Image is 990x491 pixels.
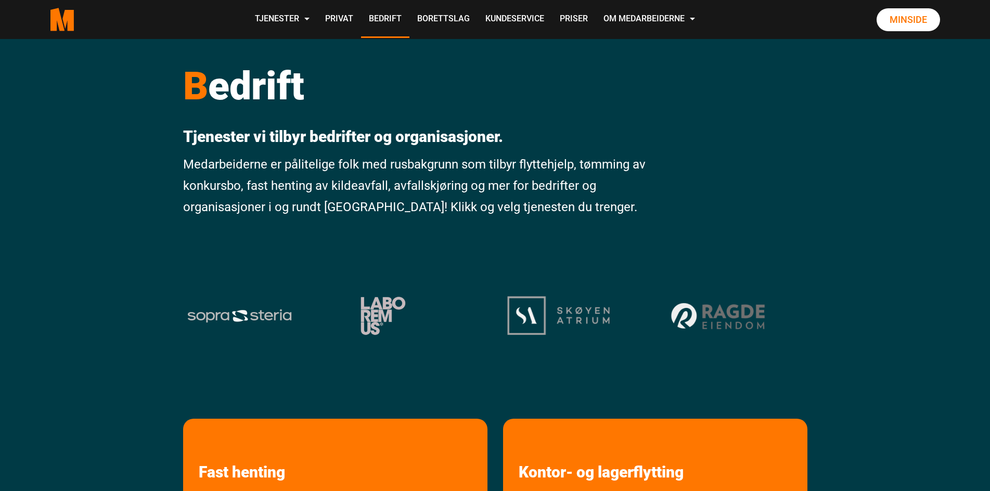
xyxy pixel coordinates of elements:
[877,8,940,31] a: Minside
[187,308,292,323] img: sopra steria logo
[507,296,610,335] img: logo okbnbonwi65nevcbb1i9s8fi7cq4v3pheurk5r3yf4
[361,1,409,38] a: Bedrift
[668,300,770,332] img: ragde okbn97d8gwrerwy0sgwppcyprqy9juuzeksfkgscu8 2
[596,1,703,38] a: Om Medarbeiderne
[409,1,478,38] a: Borettslag
[478,1,552,38] a: Kundeservice
[503,419,699,482] a: les mer om Kontor- og lagerflytting
[183,63,208,109] span: B
[317,1,361,38] a: Privat
[183,127,648,146] p: Tjenester vi tilbyr bedrifter og organisasjoner.
[183,154,648,217] p: Medarbeiderne er pålitelige folk med rusbakgrunn som tilbyr flyttehjelp, tømming av konkursbo, fa...
[183,419,301,482] a: les mer om Fast henting
[347,296,419,335] img: Laboremus logo og 1
[552,1,596,38] a: Priser
[247,1,317,38] a: Tjenester
[183,62,648,109] h1: edrift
